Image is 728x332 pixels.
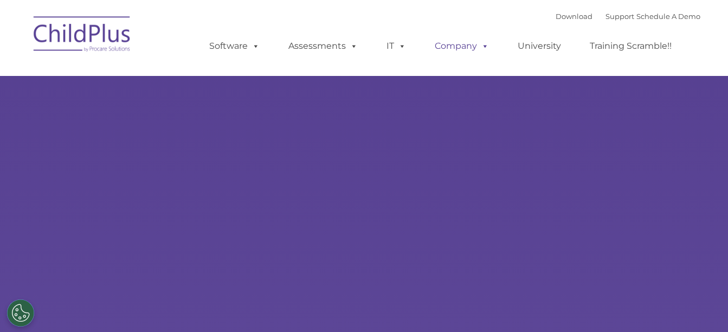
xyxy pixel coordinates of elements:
a: Company [424,35,500,57]
font: | [556,12,700,21]
a: Schedule A Demo [636,12,700,21]
img: ChildPlus by Procare Solutions [28,9,137,63]
a: Support [605,12,634,21]
a: Training Scramble!! [579,35,682,57]
button: Cookies Settings [7,299,34,327]
a: Download [556,12,592,21]
a: Assessments [278,35,369,57]
a: IT [376,35,417,57]
a: Software [198,35,270,57]
a: University [507,35,572,57]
